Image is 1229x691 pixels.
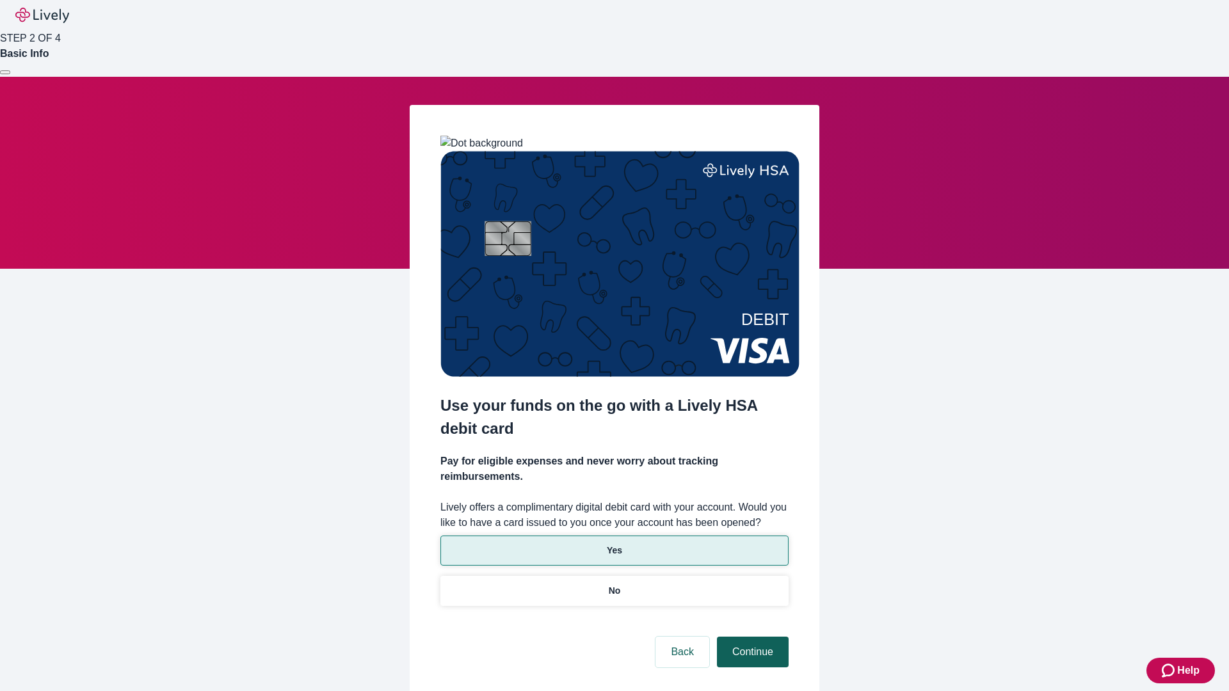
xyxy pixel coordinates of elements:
[440,536,789,566] button: Yes
[1146,658,1215,683] button: Zendesk support iconHelp
[440,136,523,151] img: Dot background
[609,584,621,598] p: No
[717,637,789,667] button: Continue
[15,8,69,23] img: Lively
[440,454,789,484] h4: Pay for eligible expenses and never worry about tracking reimbursements.
[607,544,622,557] p: Yes
[1177,663,1200,678] span: Help
[440,394,789,440] h2: Use your funds on the go with a Lively HSA debit card
[1162,663,1177,678] svg: Zendesk support icon
[440,151,799,377] img: Debit card
[655,637,709,667] button: Back
[440,576,789,606] button: No
[440,500,789,530] label: Lively offers a complimentary digital debit card with your account. Would you like to have a card...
